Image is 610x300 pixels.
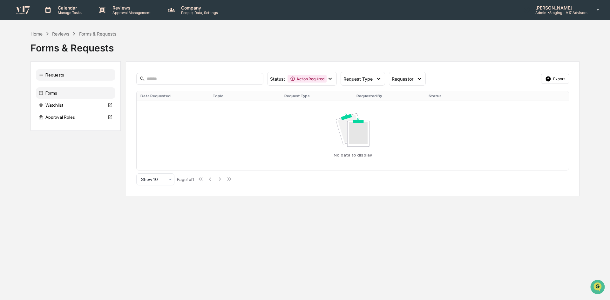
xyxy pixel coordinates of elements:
[13,130,41,136] span: Preclearance
[36,69,115,81] div: Requests
[36,87,115,99] div: Forms
[52,130,79,136] span: Attestations
[108,50,116,58] button: Start new chat
[6,130,11,136] div: 🖐️
[6,80,17,90] img: Jessica Watanapun
[45,157,77,162] a: Powered byPylon
[29,55,87,60] div: We're available if you need us!
[36,111,115,123] div: Approval Roles
[36,99,115,111] div: Watchlist
[44,127,81,139] a: 🗄️Attestations
[6,143,11,148] div: 🔎
[30,31,43,37] div: Home
[6,13,116,23] p: How can we help?
[56,86,70,91] span: Sep 30
[20,103,51,109] span: [PERSON_NAME]
[30,37,579,54] div: Forms & Requests
[425,91,497,101] th: Status
[281,91,353,101] th: Request Type
[29,49,104,55] div: Start new chat
[53,5,85,10] p: Calendar
[270,76,285,82] span: Status :
[107,5,154,10] p: Reviews
[176,10,221,15] p: People, Data, Settings
[288,75,327,83] div: Action Required
[530,10,587,15] p: Admin • Staging - V17 Advisors
[107,10,154,15] p: Approval Management
[177,177,194,182] div: Page 1 of 1
[336,113,370,146] img: No data available
[13,142,40,148] span: Data Lookup
[6,70,43,76] div: Past conversations
[4,127,44,139] a: 🖐️Preclearance
[13,104,18,109] img: 1746055101610-c473b297-6a78-478c-a979-82029cc54cd1
[4,139,43,151] a: 🔎Data Lookup
[590,279,607,296] iframe: Open customer support
[15,5,30,14] img: logo
[392,76,413,82] span: Requestor
[353,91,425,101] th: Requested By
[79,31,116,37] div: Forms & Requests
[46,130,51,136] div: 🗄️
[63,157,77,162] span: Pylon
[541,74,569,84] button: Export
[343,76,373,82] span: Request Type
[53,103,55,109] span: •
[176,5,221,10] p: Company
[56,103,69,109] span: [DATE]
[53,86,55,91] span: •
[53,10,85,15] p: Manage Tasks
[52,31,69,37] div: Reviews
[530,5,587,10] p: [PERSON_NAME]
[6,49,18,60] img: 1746055101610-c473b297-6a78-478c-a979-82029cc54cd1
[334,152,372,157] p: No data to display
[98,69,116,77] button: See all
[13,49,25,60] img: 8933085812038_c878075ebb4cc5468115_72.jpg
[137,91,209,101] th: Date Requested
[209,91,281,101] th: Topic
[20,86,51,91] span: [PERSON_NAME]
[6,97,17,108] img: Jack Rasmussen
